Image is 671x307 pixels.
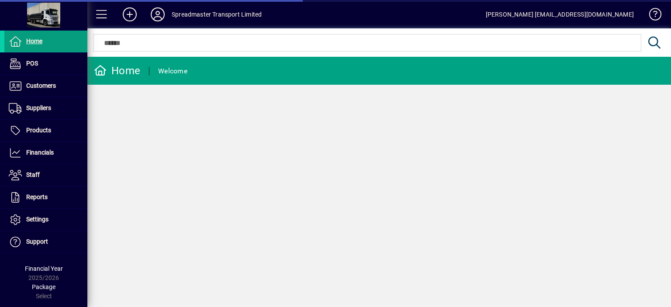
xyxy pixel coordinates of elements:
[26,193,48,200] span: Reports
[4,120,87,141] a: Products
[4,75,87,97] a: Customers
[486,7,634,21] div: [PERSON_NAME] [EMAIL_ADDRESS][DOMAIN_NAME]
[4,186,87,208] a: Reports
[643,2,660,30] a: Knowledge Base
[25,265,63,272] span: Financial Year
[4,164,87,186] a: Staff
[26,149,54,156] span: Financials
[26,60,38,67] span: POS
[144,7,172,22] button: Profile
[172,7,262,21] div: Spreadmaster Transport Limited
[4,209,87,231] a: Settings
[4,53,87,75] a: POS
[4,142,87,164] a: Financials
[26,216,48,223] span: Settings
[26,104,51,111] span: Suppliers
[116,7,144,22] button: Add
[158,64,187,78] div: Welcome
[32,283,55,290] span: Package
[26,171,40,178] span: Staff
[26,38,42,45] span: Home
[4,97,87,119] a: Suppliers
[4,231,87,253] a: Support
[26,238,48,245] span: Support
[26,82,56,89] span: Customers
[26,127,51,134] span: Products
[94,64,140,78] div: Home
